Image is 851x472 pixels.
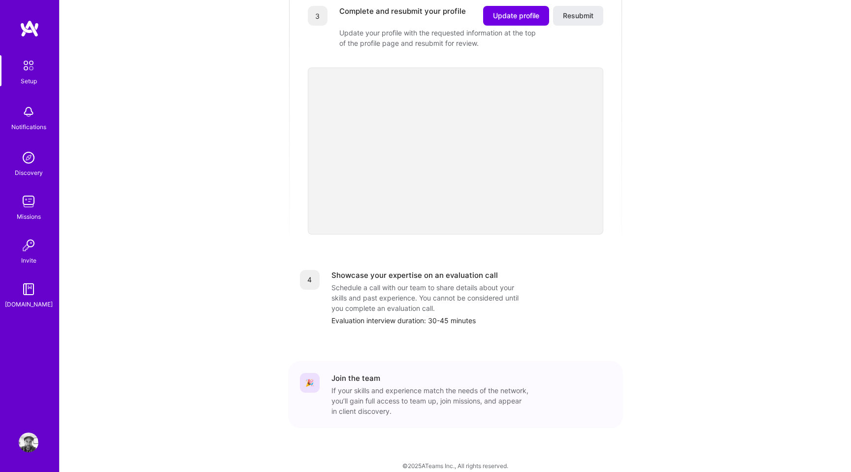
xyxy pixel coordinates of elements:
[331,282,528,313] div: Schedule a call with our team to share details about your skills and past experience. You cannot ...
[19,236,38,255] img: Invite
[15,168,43,178] div: Discovery
[19,148,38,168] img: discovery
[19,279,38,299] img: guide book
[19,192,38,211] img: teamwork
[20,20,39,37] img: logo
[563,11,593,21] span: Resubmit
[300,373,320,393] div: 🎉
[339,28,536,48] div: Update your profile with the requested information at the top of the profile page and resubmit fo...
[331,373,380,383] div: Join the team
[21,76,37,86] div: Setup
[308,6,327,26] div: 3
[17,211,41,222] div: Missions
[18,55,39,76] img: setup
[21,255,36,266] div: Invite
[11,122,46,132] div: Notifications
[339,6,466,26] div: Complete and resubmit your profile
[331,315,611,326] div: Evaluation interview duration: 30-45 minutes
[19,433,38,452] img: User Avatar
[331,270,498,280] div: Showcase your expertise on an evaluation call
[493,11,539,21] span: Update profile
[331,385,528,416] div: If your skills and experience match the needs of the network, you’ll gain full access to team up,...
[308,67,603,235] iframe: video
[5,299,53,309] div: [DOMAIN_NAME]
[19,102,38,122] img: bell
[300,270,320,290] div: 4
